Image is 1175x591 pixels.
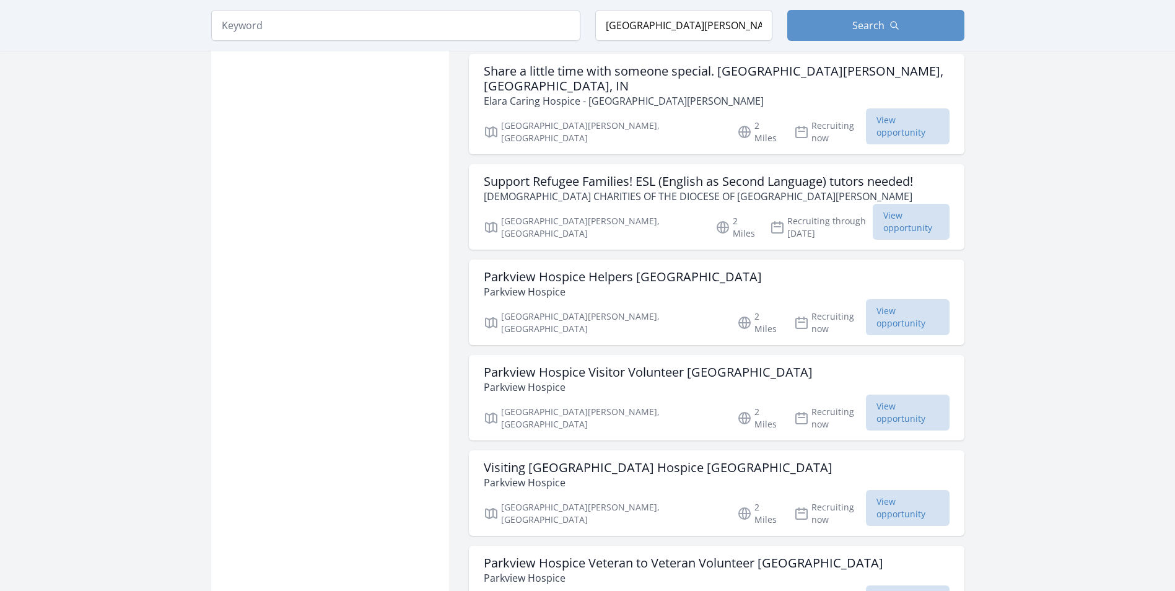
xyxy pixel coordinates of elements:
[794,120,866,144] p: Recruiting now
[866,299,949,335] span: View opportunity
[484,475,832,490] p: Parkview Hospice
[469,450,964,536] a: Visiting [GEOGRAPHIC_DATA] Hospice [GEOGRAPHIC_DATA] Parkview Hospice [GEOGRAPHIC_DATA][PERSON_NA...
[794,501,866,526] p: Recruiting now
[770,215,873,240] p: Recruiting through [DATE]
[484,310,722,335] p: [GEOGRAPHIC_DATA][PERSON_NAME], [GEOGRAPHIC_DATA]
[484,380,813,395] p: Parkview Hospice
[484,284,762,299] p: Parkview Hospice
[794,310,866,335] p: Recruiting now
[469,260,964,345] a: Parkview Hospice Helpers [GEOGRAPHIC_DATA] Parkview Hospice [GEOGRAPHIC_DATA][PERSON_NAME], [GEOG...
[469,54,964,154] a: Share a little time with someone special. [GEOGRAPHIC_DATA][PERSON_NAME], [GEOGRAPHIC_DATA], IN E...
[737,406,779,431] p: 2 Miles
[866,490,949,526] span: View opportunity
[866,108,949,144] span: View opportunity
[484,120,722,144] p: [GEOGRAPHIC_DATA][PERSON_NAME], [GEOGRAPHIC_DATA]
[715,215,755,240] p: 2 Miles
[484,501,722,526] p: [GEOGRAPHIC_DATA][PERSON_NAME], [GEOGRAPHIC_DATA]
[737,310,779,335] p: 2 Miles
[484,571,883,585] p: Parkview Hospice
[469,164,964,250] a: Support Refugee Families! ESL (English as Second Language) tutors needed! [DEMOGRAPHIC_DATA] CHAR...
[787,10,964,41] button: Search
[737,120,779,144] p: 2 Miles
[484,189,913,204] p: [DEMOGRAPHIC_DATA] CHARITIES OF THE DIOCESE OF [GEOGRAPHIC_DATA][PERSON_NAME]
[484,64,950,94] h3: Share a little time with someone special. [GEOGRAPHIC_DATA][PERSON_NAME], [GEOGRAPHIC_DATA], IN
[211,10,580,41] input: Keyword
[484,556,883,571] h3: Parkview Hospice Veteran to Veteran Volunteer [GEOGRAPHIC_DATA]
[484,365,813,380] h3: Parkview Hospice Visitor Volunteer [GEOGRAPHIC_DATA]
[469,355,964,440] a: Parkview Hospice Visitor Volunteer [GEOGRAPHIC_DATA] Parkview Hospice [GEOGRAPHIC_DATA][PERSON_NA...
[484,460,832,475] h3: Visiting [GEOGRAPHIC_DATA] Hospice [GEOGRAPHIC_DATA]
[595,10,772,41] input: Location
[866,395,949,431] span: View opportunity
[794,406,866,431] p: Recruiting now
[484,269,762,284] h3: Parkview Hospice Helpers [GEOGRAPHIC_DATA]
[484,174,913,189] h3: Support Refugee Families! ESL (English as Second Language) tutors needed!
[484,406,722,431] p: [GEOGRAPHIC_DATA][PERSON_NAME], [GEOGRAPHIC_DATA]
[484,94,950,108] p: Elara Caring Hospice - [GEOGRAPHIC_DATA][PERSON_NAME]
[484,215,701,240] p: [GEOGRAPHIC_DATA][PERSON_NAME], [GEOGRAPHIC_DATA]
[737,501,779,526] p: 2 Miles
[873,204,949,240] span: View opportunity
[852,18,885,33] span: Search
